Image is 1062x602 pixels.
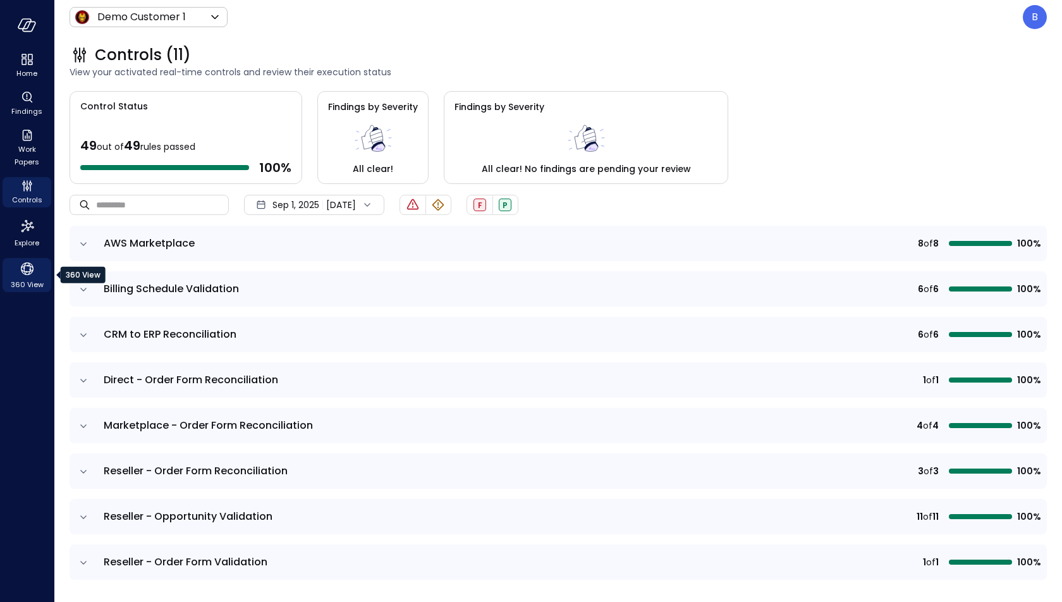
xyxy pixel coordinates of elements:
span: 6 [918,328,924,341]
span: AWS Marketplace [104,236,195,250]
div: Findings [3,89,51,119]
span: Sep 1, 2025 [272,198,319,212]
span: 3 [933,464,939,478]
span: 1 [923,555,926,569]
span: rules passed [140,140,195,153]
span: of [924,282,933,296]
span: Marketplace - Order Form Reconciliation [104,418,313,433]
span: Reseller - Order Form Reconciliation [104,464,288,478]
span: Findings by Severity [328,101,418,113]
span: Direct - Order Form Reconciliation [104,372,278,387]
span: 6 [933,328,939,341]
span: Controls [12,193,42,206]
span: Controls (11) [95,45,191,65]
span: Explore [15,236,39,249]
span: 1 [936,555,939,569]
span: 100% [1017,419,1039,433]
span: 8 [933,236,939,250]
span: Findings [11,105,42,118]
button: expand row [77,465,90,478]
div: Home [3,51,51,81]
button: expand row [77,374,90,387]
span: Work Papers [8,143,46,168]
span: of [923,510,932,524]
span: 49 [80,137,97,154]
span: Reseller - Opportunity Validation [104,509,272,524]
div: Work Papers [3,126,51,169]
button: expand row [77,511,90,524]
span: 100 % [259,159,291,176]
span: Reseller - Order Form Validation [104,555,267,569]
span: of [926,373,936,387]
div: 360 View [61,267,106,283]
div: Explore [3,215,51,250]
button: expand row [77,329,90,341]
div: Passed [499,199,511,211]
span: 100% [1017,510,1039,524]
span: Findings by Severity [455,101,544,113]
span: 11 [917,510,923,524]
span: 100% [1017,464,1039,478]
span: 8 [918,236,924,250]
div: Boaz [1023,5,1047,29]
span: 100% [1017,373,1039,387]
button: expand row [77,420,90,433]
div: Warning [431,198,445,212]
span: 3 [918,464,924,478]
span: of [923,419,932,433]
span: 49 [124,137,140,154]
span: View your activated real-time controls and review their execution status [70,65,1047,79]
span: 100% [1017,282,1039,296]
span: 11 [932,510,939,524]
span: 1 [936,373,939,387]
span: 1 [923,373,926,387]
span: of [924,464,933,478]
span: All clear! No findings are pending your review [482,162,691,176]
span: out of [97,140,124,153]
span: F [478,200,482,211]
span: Billing Schedule Validation [104,281,239,296]
span: 6 [933,282,939,296]
button: expand row [77,238,90,250]
div: Critical [406,198,420,212]
span: 100% [1017,236,1039,250]
span: 6 [918,282,924,296]
span: Home [16,67,37,80]
span: 4 [917,419,923,433]
span: 4 [932,419,939,433]
span: 100% [1017,328,1039,341]
span: 360 View [11,278,44,291]
div: Failed [473,199,486,211]
span: CRM to ERP Reconciliation [104,327,236,341]
button: expand row [77,283,90,296]
span: Control Status [70,92,148,113]
div: Controls [3,177,51,207]
p: B [1032,9,1038,25]
span: of [926,555,936,569]
span: All clear! [353,162,393,176]
span: of [924,236,933,250]
span: of [924,328,933,341]
p: Demo Customer 1 [97,9,186,25]
span: P [503,200,508,211]
button: expand row [77,556,90,569]
span: 100% [1017,555,1039,569]
div: 360 View [3,258,51,292]
img: Icon [75,9,90,25]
